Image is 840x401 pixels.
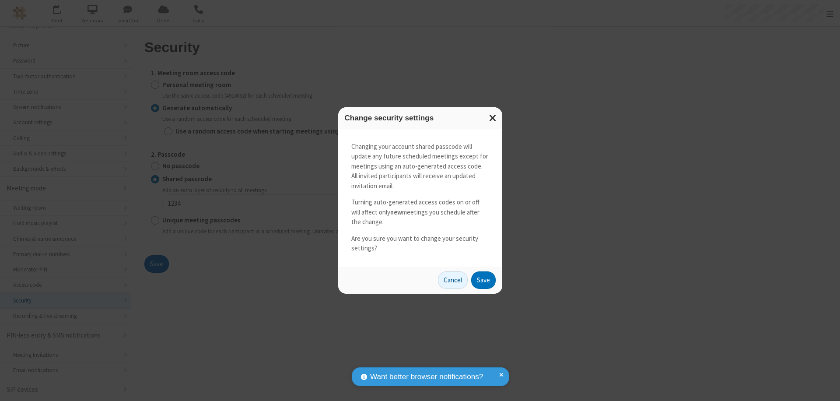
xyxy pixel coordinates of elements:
p: Turning auto-generated access codes on or off will affect only meetings you schedule after the ch... [351,197,489,227]
p: Are you sure you want to change your security settings? [351,234,489,253]
button: Close modal [484,107,502,129]
strong: new [390,208,402,216]
h3: Change security settings [345,114,496,122]
p: Changing your account shared passcode will update any future scheduled meetings except for meetin... [351,142,489,191]
span: Want better browser notifications? [370,371,483,383]
button: Cancel [438,271,468,289]
button: Save [471,271,496,289]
